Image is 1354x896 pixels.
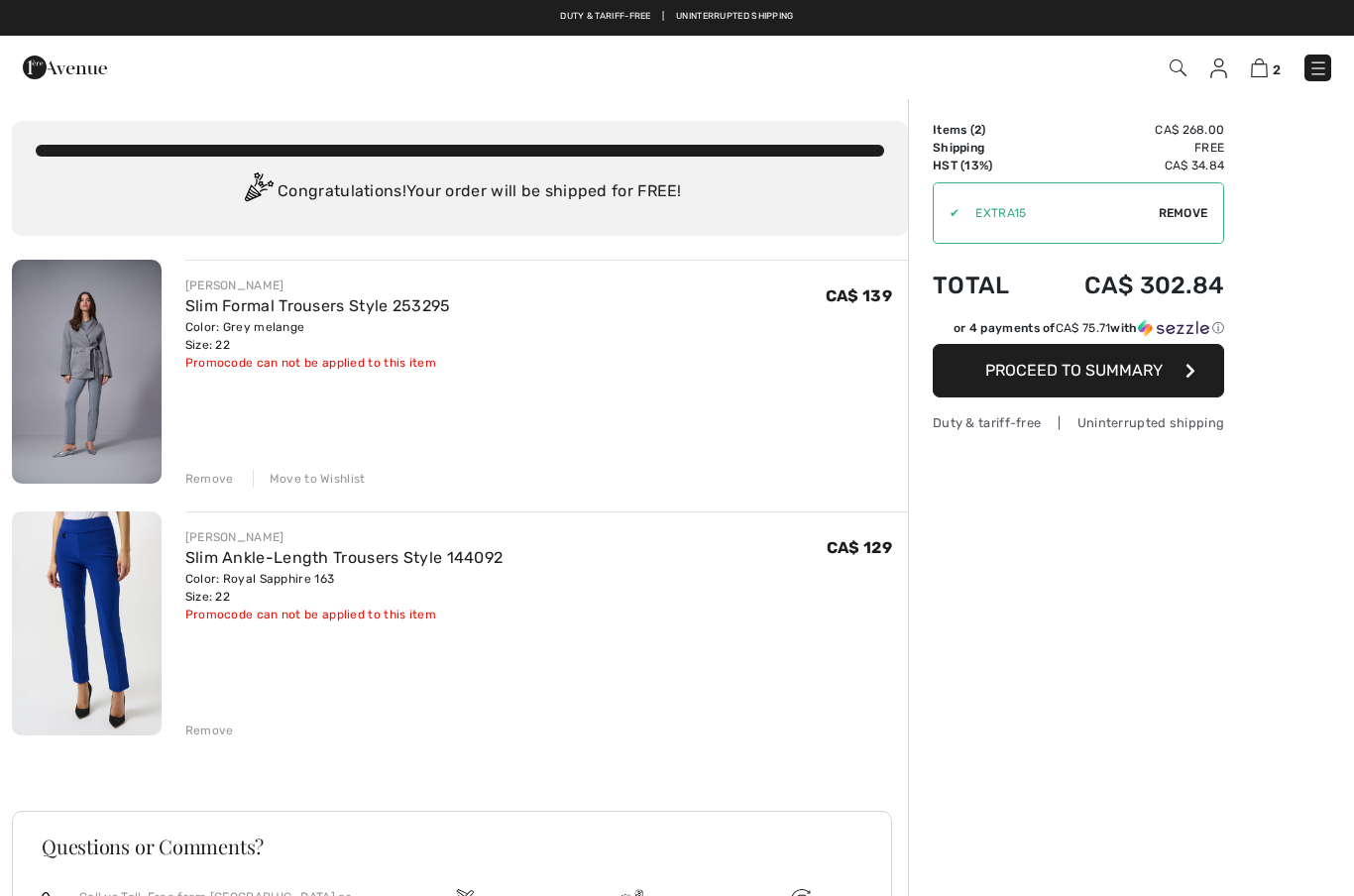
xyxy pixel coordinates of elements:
[933,252,1036,319] td: Total
[185,722,234,739] div: Remove
[238,172,278,212] img: Congratulation2.svg
[985,361,1163,380] span: Proceed to Summary
[253,470,366,488] div: Move to Wishlist
[1036,157,1224,174] td: CA$ 34.84
[933,121,1036,139] td: Items ( )
[1138,319,1209,337] img: Sezzle
[1210,58,1227,78] img: My Info
[185,296,451,315] a: Slim Formal Trousers Style 253295
[12,260,162,484] img: Slim Formal Trousers Style 253295
[12,511,162,735] img: Slim Ankle-Length Trousers Style 144092
[23,48,107,87] img: 1ère Avenue
[1308,58,1328,78] img: Menu
[933,319,1224,344] div: or 4 payments ofCA$ 75.71withSezzle Click to learn more about Sezzle
[934,204,959,222] div: ✔
[974,123,981,137] span: 2
[1273,62,1281,77] span: 2
[827,538,892,557] span: CA$ 129
[1251,56,1281,79] a: 2
[1159,204,1208,222] span: Remove
[933,344,1224,397] button: Proceed to Summary
[185,277,451,294] div: [PERSON_NAME]
[1036,252,1224,319] td: CA$ 302.84
[959,183,1158,243] input: Promo code
[933,413,1224,432] div: Duty & tariff-free | Uninterrupted shipping
[23,56,107,75] a: 1ère Avenue
[185,570,504,606] div: Color: Royal Sapphire 163 Size: 22
[826,286,892,305] span: CA$ 139
[185,470,234,488] div: Remove
[1036,121,1224,139] td: CA$ 268.00
[1036,139,1224,157] td: Free
[185,318,451,354] div: Color: Grey melange Size: 22
[933,157,1036,174] td: HST (13%)
[36,172,884,212] div: Congratulations! Your order will be shipped for FREE!
[185,606,504,623] div: Promocode can not be applied to this item
[42,837,862,856] h3: Questions or Comments?
[185,528,504,546] div: [PERSON_NAME]
[1056,321,1111,335] span: CA$ 75.71
[954,319,1224,337] div: or 4 payments of with
[185,548,504,567] a: Slim Ankle-Length Trousers Style 144092
[1251,58,1268,77] img: Shopping Bag
[933,139,1036,157] td: Shipping
[1170,59,1186,76] img: Search
[185,354,451,372] div: Promocode can not be applied to this item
